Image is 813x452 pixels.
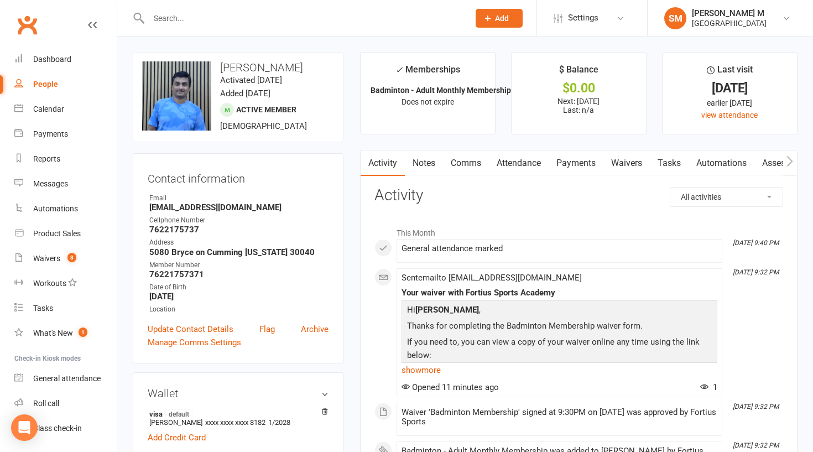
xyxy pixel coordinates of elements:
div: Roll call [33,399,59,408]
a: Add Credit Card [148,431,206,444]
div: Messages [33,179,68,188]
div: Cellphone Number [149,215,329,226]
a: Comms [443,150,489,176]
i: ✓ [395,65,403,75]
h3: Activity [374,187,783,204]
strong: visa [149,409,323,418]
a: view attendance [701,111,758,120]
p: Thanks for completing the Badminton Membership waiver form. [404,319,715,335]
a: Payments [549,150,603,176]
a: Activity [361,150,405,176]
a: Product Sales [14,221,117,246]
strong: 7622175737 [149,225,329,235]
div: Reports [33,154,60,163]
span: default [165,409,192,418]
a: Tasks [650,150,689,176]
p: If you need to, you can view a copy of your waiver online any time using the link below: [404,335,715,365]
div: Memberships [395,63,460,83]
strong: [PERSON_NAME] [415,305,479,315]
span: Active member [236,105,296,114]
div: Date of Birth [149,282,329,293]
a: Flag [259,323,275,336]
a: People [14,72,117,97]
p: Hi , [404,303,715,319]
div: [PERSON_NAME] M [692,8,767,18]
div: Tasks [33,304,53,313]
a: Class kiosk mode [14,416,117,441]
a: General attendance kiosk mode [14,366,117,391]
div: Last visit [707,63,753,82]
a: Reports [14,147,117,172]
div: Automations [33,204,78,213]
a: What's New1 [14,321,117,346]
span: 1 [700,382,717,392]
a: Calendar [14,97,117,122]
time: Activated [DATE] [220,75,282,85]
button: Add [476,9,523,28]
a: Attendance [489,150,549,176]
a: Manage Comms Settings [148,336,241,349]
input: Search... [145,11,461,26]
strong: [EMAIL_ADDRESS][DOMAIN_NAME] [149,202,329,212]
div: Member Number [149,260,329,271]
a: Waivers 3 [14,246,117,271]
time: Added [DATE] [220,89,270,98]
div: Class check-in [33,424,82,433]
div: $0.00 [522,82,636,94]
a: Tasks [14,296,117,321]
div: Address [149,237,329,248]
div: Workouts [33,279,66,288]
li: [PERSON_NAME] [148,408,329,428]
div: Payments [33,129,68,138]
li: This Month [374,221,783,239]
i: [DATE] 9:40 PM [733,239,779,247]
span: Opened 11 minutes ago [402,382,499,392]
div: Location [149,304,329,315]
h3: Wallet [148,387,329,399]
div: People [33,80,58,89]
a: Dashboard [14,47,117,72]
span: Does not expire [402,97,454,106]
div: Dashboard [33,55,71,64]
i: [DATE] 9:32 PM [733,268,779,276]
div: Email [149,193,329,204]
a: Automations [689,150,754,176]
span: Settings [568,6,598,30]
a: Workouts [14,271,117,296]
a: Update Contact Details [148,323,233,336]
h3: Contact information [148,168,329,185]
span: 1 [79,328,87,337]
span: Add [495,14,509,23]
a: Clubworx [13,11,41,39]
strong: 76221757371 [149,269,329,279]
a: Archive [301,323,329,336]
h3: [PERSON_NAME] [142,61,334,74]
div: What's New [33,329,73,337]
a: Automations [14,196,117,221]
img: image1757813742.png [142,61,211,131]
div: Open Intercom Messenger [11,414,38,441]
i: [DATE] 9:32 PM [733,441,779,449]
div: SM [664,7,686,29]
i: [DATE] 9:32 PM [733,403,779,411]
div: $ Balance [559,63,598,82]
div: Calendar [33,105,64,113]
a: Waivers [603,150,650,176]
span: 1/2028 [268,418,290,427]
div: Product Sales [33,229,81,238]
a: Payments [14,122,117,147]
a: show more [402,362,717,378]
p: Next: [DATE] Last: n/a [522,97,636,115]
span: 3 [67,253,76,262]
a: Messages [14,172,117,196]
div: General attendance [33,374,101,383]
strong: Badminton - Adult Monthly Membership [371,86,511,95]
div: earlier [DATE] [673,97,787,109]
strong: [DATE] [149,292,329,302]
div: Your waiver with Fortius Sports Academy [402,288,717,298]
span: [DEMOGRAPHIC_DATA] [220,121,307,131]
span: Sent email to [EMAIL_ADDRESS][DOMAIN_NAME] [402,273,582,283]
a: Notes [405,150,443,176]
div: [DATE] [673,82,787,94]
div: [GEOGRAPHIC_DATA] [692,18,767,28]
